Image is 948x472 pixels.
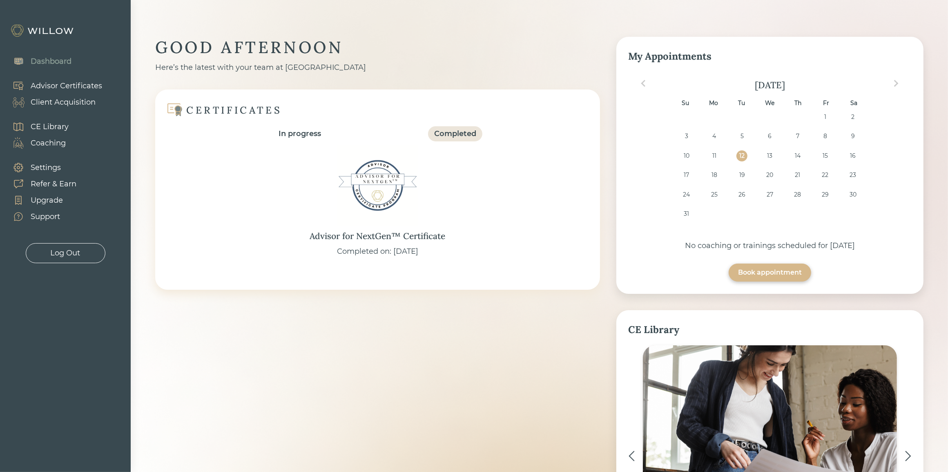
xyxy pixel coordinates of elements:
a: Settings [4,159,76,176]
div: Support [31,211,60,222]
div: month 2025-08 [631,112,909,228]
div: Choose Saturday, August 23rd, 2025 [848,170,859,181]
div: Sa [848,98,859,109]
div: Choose Tuesday, August 12th, 2025 [736,150,747,161]
div: Su [680,98,691,109]
div: Client Acquisition [31,97,96,108]
div: Fr [821,98,832,109]
div: Choose Friday, August 22nd, 2025 [820,170,831,181]
div: Choose Friday, August 8th, 2025 [820,131,831,142]
div: Choose Thursday, August 7th, 2025 [792,131,803,142]
div: Choose Friday, August 29th, 2025 [820,189,831,200]
div: Choose Monday, August 4th, 2025 [709,131,720,142]
div: Choose Monday, August 11th, 2025 [709,150,720,161]
img: < [629,451,635,461]
div: CE Library [629,322,911,337]
div: Choose Sunday, August 31st, 2025 [681,208,692,219]
div: Log Out [51,248,80,259]
div: In progress [279,128,321,139]
div: Completed [434,128,476,139]
div: My Appointments [629,49,911,64]
div: Tu [736,98,747,109]
a: Upgrade [4,192,76,208]
div: Advisor Certificates [31,81,102,92]
div: Completed on: [DATE] [337,246,418,257]
div: Th [792,98,803,109]
img: > [905,451,911,461]
button: Previous Month [637,77,650,90]
div: Choose Friday, August 15th, 2025 [820,150,831,161]
div: Choose Sunday, August 10th, 2025 [681,150,692,161]
div: Coaching [31,138,66,149]
div: Upgrade [31,195,63,206]
div: Choose Sunday, August 3rd, 2025 [681,131,692,142]
div: Choose Sunday, August 24th, 2025 [681,189,692,200]
div: Here’s the latest with your team at [GEOGRAPHIC_DATA] [155,62,600,73]
div: Choose Wednesday, August 20th, 2025 [764,170,775,181]
div: Choose Tuesday, August 5th, 2025 [736,131,747,142]
div: Choose Sunday, August 17th, 2025 [681,170,692,181]
div: Choose Saturday, August 16th, 2025 [848,150,859,161]
div: Choose Wednesday, August 6th, 2025 [764,131,775,142]
div: Choose Saturday, August 9th, 2025 [848,131,859,142]
a: Client Acquisition [4,94,102,110]
a: Refer & Earn [4,176,76,192]
a: CE Library [4,119,69,135]
div: Choose Wednesday, August 27th, 2025 [764,189,775,200]
div: Choose Saturday, August 30th, 2025 [848,189,859,200]
div: CE Library [31,121,69,132]
div: Choose Monday, August 25th, 2025 [709,189,720,200]
div: [DATE] [629,79,911,91]
div: Choose Thursday, August 14th, 2025 [792,150,803,161]
div: Choose Friday, August 1st, 2025 [820,112,831,123]
div: GOOD AFTERNOON [155,37,600,58]
div: Book appointment [738,268,802,277]
div: Choose Thursday, August 28th, 2025 [792,189,803,200]
div: Choose Tuesday, August 26th, 2025 [736,189,747,200]
button: Next Month [890,77,903,90]
div: Settings [31,162,61,173]
div: Mo [708,98,719,109]
div: No coaching or trainings scheduled for [DATE] [629,240,911,251]
div: We [764,98,775,109]
img: Willow [10,24,76,37]
a: Dashboard [4,53,71,69]
div: Refer & Earn [31,179,76,190]
div: Choose Thursday, August 21st, 2025 [792,170,803,181]
img: Advisor for NextGen™ Certificate Badge [337,145,418,226]
div: CERTIFICATES [186,104,282,116]
div: Choose Saturday, August 2nd, 2025 [848,112,859,123]
div: Advisor for NextGen™ Certificate [310,230,445,243]
div: Choose Tuesday, August 19th, 2025 [736,170,747,181]
a: Coaching [4,135,69,151]
a: Advisor Certificates [4,78,102,94]
div: Choose Monday, August 18th, 2025 [709,170,720,181]
div: Choose Wednesday, August 13th, 2025 [764,150,775,161]
div: Dashboard [31,56,71,67]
